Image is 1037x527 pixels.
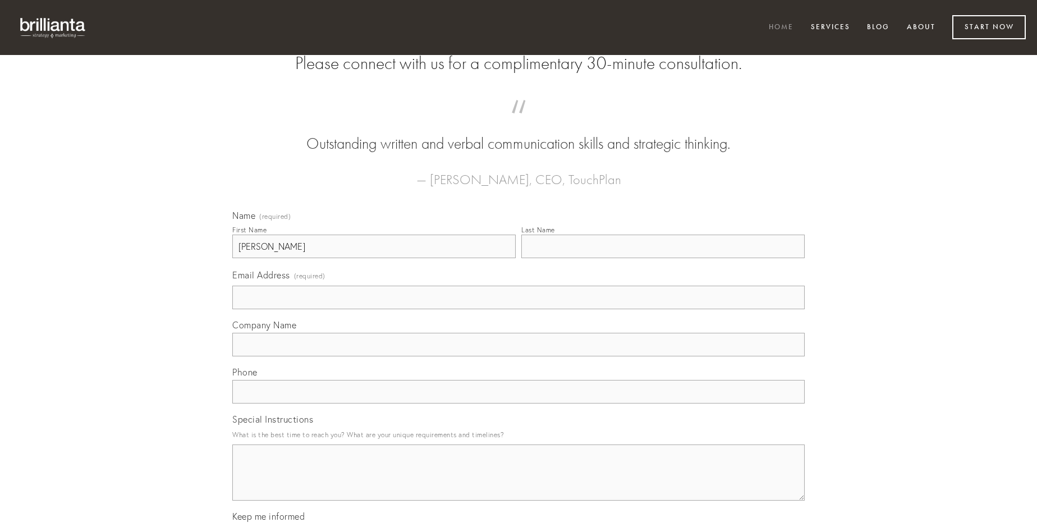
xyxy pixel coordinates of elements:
p: What is the best time to reach you? What are your unique requirements and timelines? [232,427,805,442]
a: Home [761,19,801,37]
span: Keep me informed [232,511,305,522]
span: Special Instructions [232,414,313,425]
h2: Please connect with us for a complimentary 30-minute consultation. [232,53,805,74]
a: Start Now [952,15,1026,39]
img: brillianta - research, strategy, marketing [11,11,95,44]
span: “ [250,111,787,133]
span: Phone [232,366,258,378]
span: Name [232,210,255,221]
blockquote: Outstanding written and verbal communication skills and strategic thinking. [250,111,787,155]
a: Services [804,19,857,37]
div: First Name [232,226,267,234]
span: Company Name [232,319,296,331]
span: Email Address [232,269,290,281]
a: About [900,19,943,37]
a: Blog [860,19,897,37]
figcaption: — [PERSON_NAME], CEO, TouchPlan [250,155,787,191]
span: (required) [294,268,325,283]
span: (required) [259,213,291,220]
div: Last Name [521,226,555,234]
